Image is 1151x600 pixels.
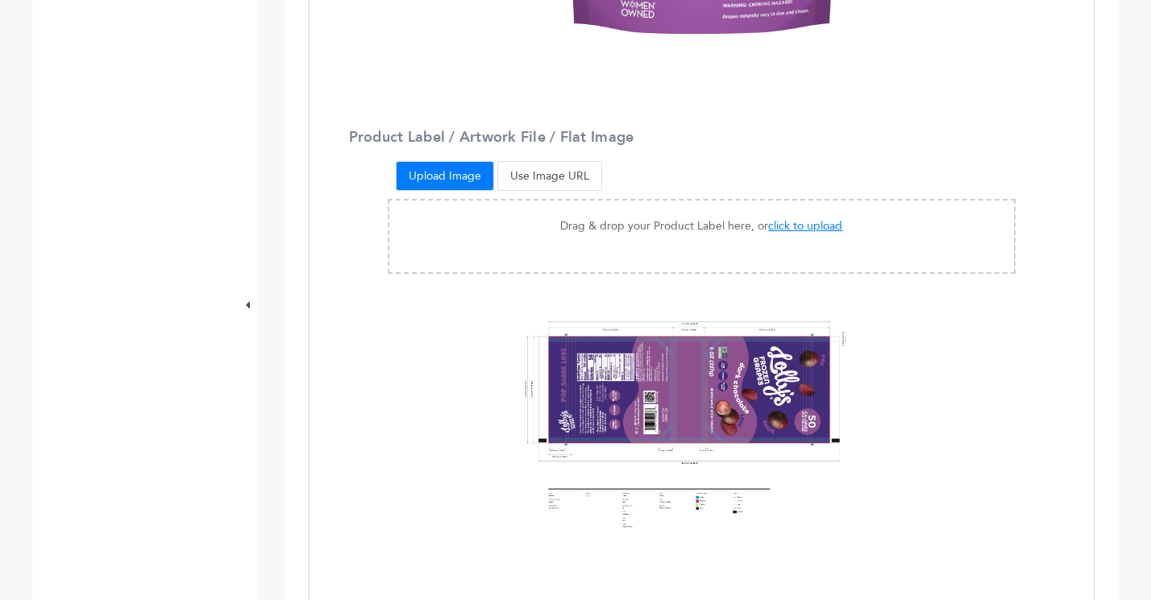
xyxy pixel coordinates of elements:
[405,217,997,236] p: Drag & drop your Product Label here, or
[497,161,602,191] button: Use Image URL
[513,298,890,573] img: Product Label Preview
[396,161,494,191] button: Upload Image
[310,127,634,147] label: Product Label / Artwork File / Flat Image
[768,218,842,234] span: click to upload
